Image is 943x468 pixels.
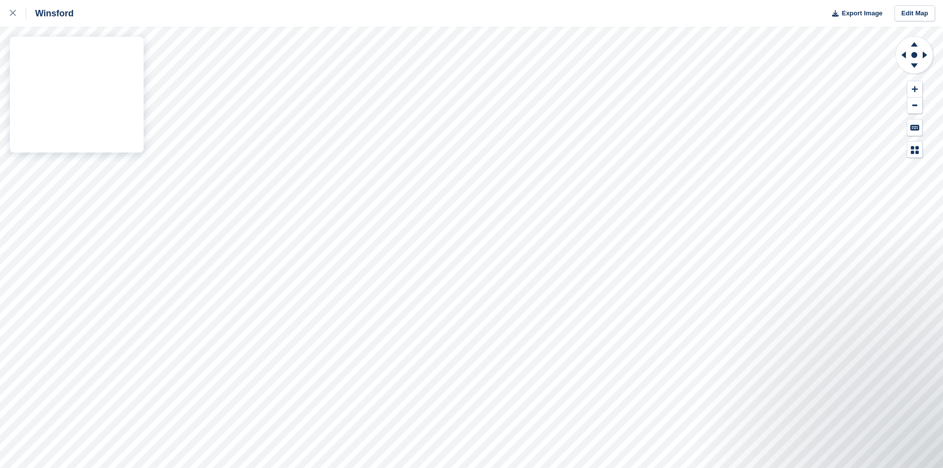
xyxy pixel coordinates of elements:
[894,5,935,22] a: Edit Map
[907,81,922,98] button: Zoom In
[26,7,74,19] div: Winsford
[826,5,883,22] button: Export Image
[907,142,922,158] button: Map Legend
[842,8,882,18] span: Export Image
[907,119,922,136] button: Keyboard Shortcuts
[907,98,922,114] button: Zoom Out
